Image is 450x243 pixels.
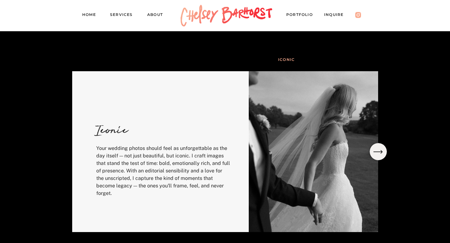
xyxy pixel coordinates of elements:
[207,56,212,63] h3: •
[95,116,168,139] h3: Iconic
[177,56,206,63] a: Energetic
[147,11,169,20] a: About
[137,56,168,63] a: INTENTIONAL
[96,145,231,188] p: Your wedding photos should feel as unforgettable as the day itself — not just beautiful, but icon...
[324,11,350,20] a: Inquire
[245,56,249,63] h3: •
[278,56,294,63] h3: ICONIC
[272,56,277,63] h3: •
[82,11,101,20] a: Home
[286,11,319,20] a: PORTFOLIO
[171,56,175,63] h3: •
[251,56,269,63] a: artful
[170,33,280,51] div: The Experience is:
[110,11,138,20] a: Services
[214,56,243,63] a: Connected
